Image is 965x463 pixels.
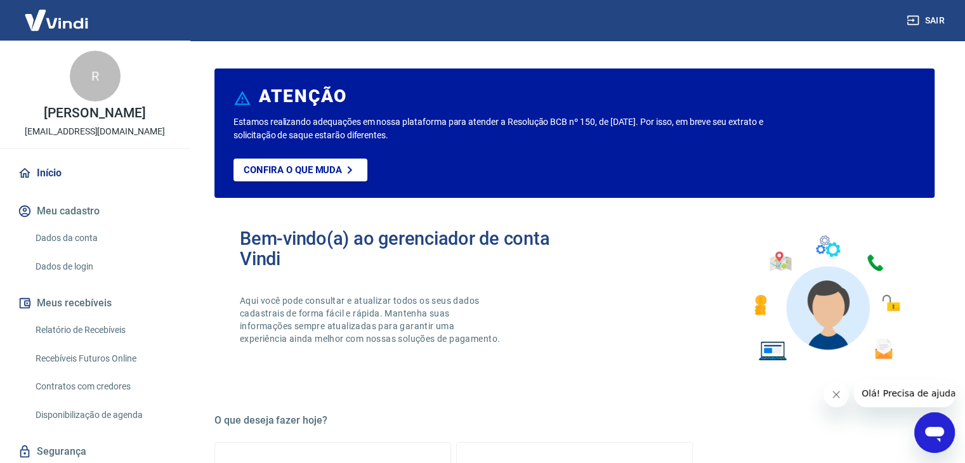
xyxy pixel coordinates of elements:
iframe: Fechar mensagem [824,382,849,407]
h5: O que deseja fazer hoje? [214,414,935,427]
button: Sair [904,9,950,32]
a: Dados de login [30,254,174,280]
img: Imagem de um avatar masculino com diversos icones exemplificando as funcionalidades do gerenciado... [743,228,909,368]
a: Início [15,159,174,187]
span: Olá! Precisa de ajuda? [8,9,107,19]
a: Relatório de Recebíveis [30,317,174,343]
div: R [70,51,121,101]
a: Contratos com credores [30,374,174,400]
p: [EMAIL_ADDRESS][DOMAIN_NAME] [25,125,165,138]
a: Dados da conta [30,225,174,251]
h6: ATENÇÃO [259,90,347,103]
img: Vindi [15,1,98,39]
button: Meu cadastro [15,197,174,225]
a: Confira o que muda [233,159,367,181]
h2: Bem-vindo(a) ao gerenciador de conta Vindi [240,228,575,269]
p: Confira o que muda [244,164,342,176]
button: Meus recebíveis [15,289,174,317]
p: Estamos realizando adequações em nossa plataforma para atender a Resolução BCB nº 150, de [DATE].... [233,115,779,142]
p: [PERSON_NAME] [44,107,145,120]
iframe: Mensagem da empresa [854,379,955,407]
p: Aqui você pode consultar e atualizar todos os seus dados cadastrais de forma fácil e rápida. Mant... [240,294,502,345]
iframe: Botão para abrir a janela de mensagens [914,412,955,453]
a: Disponibilização de agenda [30,402,174,428]
a: Recebíveis Futuros Online [30,346,174,372]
